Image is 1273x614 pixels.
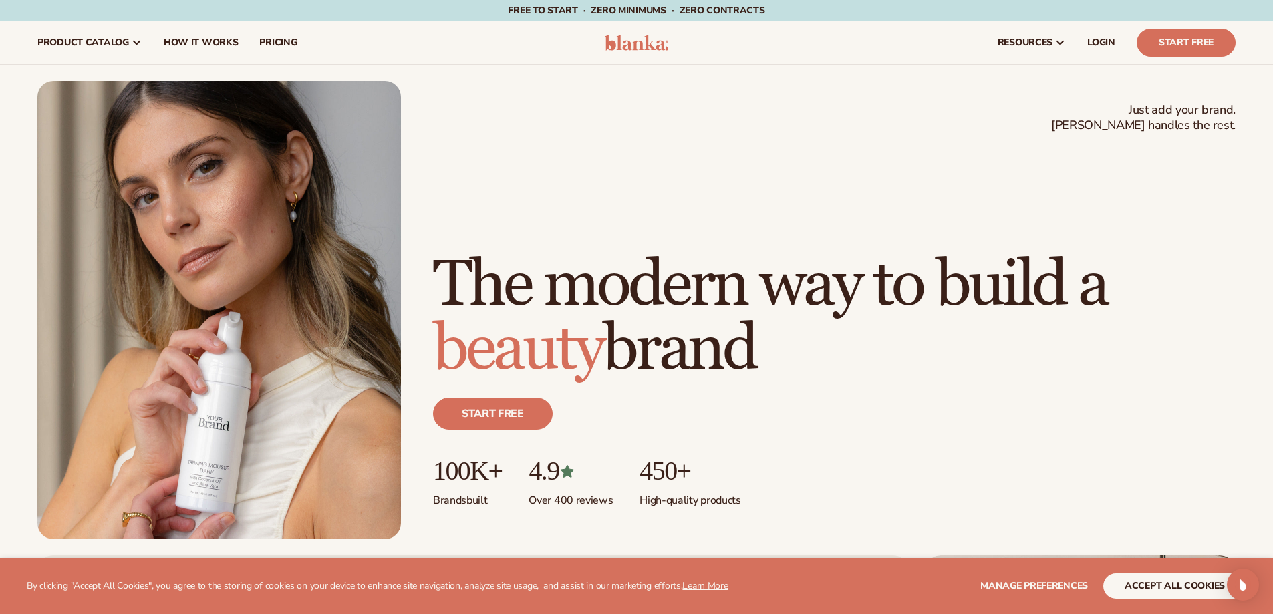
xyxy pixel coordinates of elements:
[37,81,401,539] img: Female holding tanning mousse.
[249,21,307,64] a: pricing
[433,310,603,388] span: beauty
[153,21,249,64] a: How It Works
[998,37,1052,48] span: resources
[433,456,502,486] p: 100K+
[508,4,764,17] span: Free to start · ZERO minimums · ZERO contracts
[27,21,153,64] a: product catalog
[259,37,297,48] span: pricing
[980,573,1088,599] button: Manage preferences
[433,486,502,508] p: Brands built
[529,456,613,486] p: 4.9
[987,21,1077,64] a: resources
[640,486,740,508] p: High-quality products
[164,37,239,48] span: How It Works
[1137,29,1236,57] a: Start Free
[1077,21,1126,64] a: LOGIN
[37,37,129,48] span: product catalog
[1227,569,1259,601] div: Open Intercom Messenger
[433,253,1236,381] h1: The modern way to build a brand
[1087,37,1115,48] span: LOGIN
[640,456,740,486] p: 450+
[605,35,668,51] img: logo
[1103,573,1246,599] button: accept all cookies
[529,486,613,508] p: Over 400 reviews
[980,579,1088,592] span: Manage preferences
[433,398,553,430] a: Start free
[27,581,728,592] p: By clicking "Accept All Cookies", you agree to the storing of cookies on your device to enhance s...
[1051,102,1236,134] span: Just add your brand. [PERSON_NAME] handles the rest.
[682,579,728,592] a: Learn More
